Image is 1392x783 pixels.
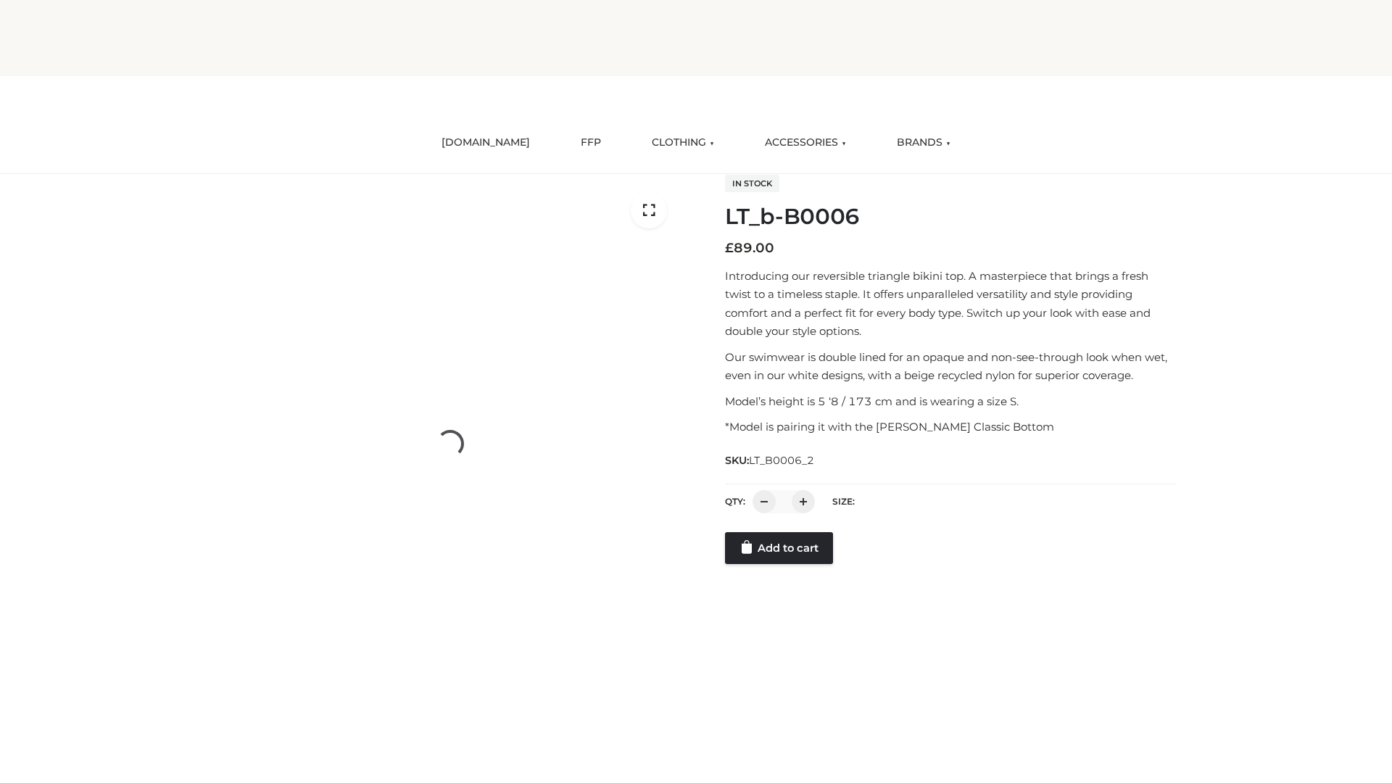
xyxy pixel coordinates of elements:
a: ACCESSORIES [754,127,857,159]
a: CLOTHING [641,127,725,159]
a: Add to cart [725,532,833,564]
label: Size: [832,496,855,507]
p: *Model is pairing it with the [PERSON_NAME] Classic Bottom [725,418,1177,436]
span: £ [725,240,734,256]
bdi: 89.00 [725,240,774,256]
label: QTY: [725,496,745,507]
a: FFP [570,127,612,159]
span: LT_B0006_2 [749,454,814,467]
a: BRANDS [886,127,961,159]
span: In stock [725,175,779,192]
p: Our swimwear is double lined for an opaque and non-see-through look when wet, even in our white d... [725,348,1177,385]
a: [DOMAIN_NAME] [431,127,541,159]
h1: LT_b-B0006 [725,204,1177,230]
p: Introducing our reversible triangle bikini top. A masterpiece that brings a fresh twist to a time... [725,267,1177,341]
span: SKU: [725,452,816,469]
p: Model’s height is 5 ‘8 / 173 cm and is wearing a size S. [725,392,1177,411]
